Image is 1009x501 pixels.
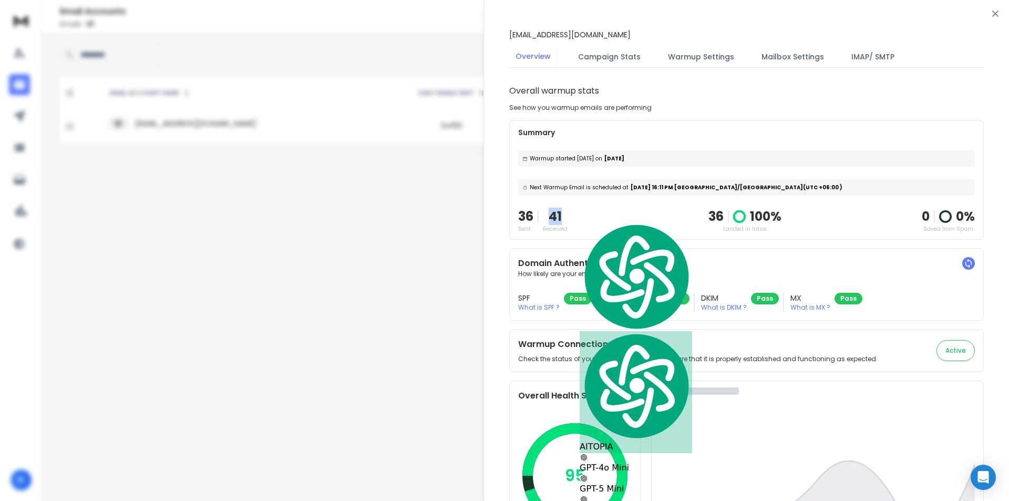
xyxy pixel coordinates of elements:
h2: Warmup Connection [518,338,878,351]
p: Check the status of your warmup connection. Ensure that it is properly established and functionin... [518,355,878,363]
p: Summary [518,127,975,138]
p: How likely are your emails to get accepted? [518,270,975,278]
p: What is DKIM ? [701,303,747,312]
img: gpt-black.svg [580,453,588,462]
button: Mailbox Settings [755,45,830,68]
div: [DATE] 16:11 PM [GEOGRAPHIC_DATA]/[GEOGRAPHIC_DATA] (UTC +06:00 ) [518,179,975,196]
div: Pass [564,293,592,304]
button: Overview [509,45,557,69]
button: Active [936,340,975,361]
button: Campaign Stats [572,45,647,68]
p: Sent [518,225,533,233]
p: 95 [565,466,585,485]
h3: DKIM [701,293,747,303]
div: Open Intercom Messenger [971,465,996,490]
div: Pass [835,293,862,304]
img: logo.svg [580,222,692,331]
p: [EMAIL_ADDRESS][DOMAIN_NAME] [509,29,631,40]
h3: MX [790,293,830,303]
p: 41 [543,208,568,225]
button: Warmup Settings [662,45,740,68]
p: See how you warmup emails are performing [509,104,652,112]
p: 0 % [956,208,975,225]
p: 100 % [750,208,781,225]
p: 36 [518,208,533,225]
img: gpt-black.svg [580,474,588,483]
h3: SPF [518,293,560,303]
div: Pass [751,293,779,304]
h1: Overall warmup stats [509,85,599,97]
div: GPT-4o Mini [580,453,692,474]
p: Landed in Inbox [708,225,781,233]
strong: 0 [922,208,930,225]
span: Next Warmup Email is scheduled at [530,183,629,191]
p: Received [543,225,568,233]
div: GPT-5 Mini [580,474,692,495]
h2: Overall Health Score [518,390,632,402]
p: What is MX ? [790,303,830,312]
p: 36 [708,208,724,225]
p: Saved from Spam [922,225,975,233]
button: IMAP/ SMTP [845,45,901,68]
span: Warmup started [DATE] on [530,155,602,162]
div: AITOPIA [580,331,692,453]
div: [DATE] [518,150,975,167]
h2: Domain Authentication [518,257,975,270]
img: logo.svg [580,331,692,441]
p: What is SPF ? [518,303,560,312]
